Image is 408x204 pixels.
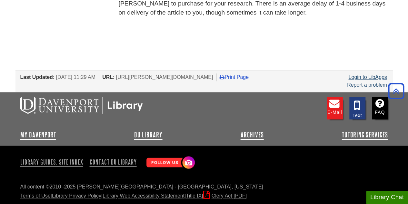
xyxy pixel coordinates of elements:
[103,193,184,199] a: Library Web Accessibility Statement
[186,193,202,199] a: Title IX
[342,131,388,139] a: Tutoring Services
[348,74,387,80] a: Login to LibApps
[20,131,56,139] a: My Davenport
[134,131,163,139] a: DU Library
[56,74,95,80] span: [DATE] 11:29 AM
[143,154,196,172] img: Follow Us! Instagram
[327,97,343,119] a: E-mail
[372,97,388,119] a: FAQ
[20,97,143,114] img: DU Libraries
[366,191,408,204] button: Library Chat
[87,156,139,167] a: Contact DU Library
[386,87,406,95] a: Back to Top
[20,156,86,167] a: Library Guides: Site Index
[116,74,213,80] span: [URL][PERSON_NAME][DOMAIN_NAME]
[347,82,387,88] a: Report a problem
[241,131,264,139] a: Archives
[102,74,114,80] span: URL:
[220,74,224,80] i: Print Page
[20,183,388,200] div: All content ©2010 - 2025 [PERSON_NAME][GEOGRAPHIC_DATA] - [GEOGRAPHIC_DATA], [US_STATE] | | | |
[20,74,55,80] span: Last Updated:
[203,193,247,199] a: Clery Act
[20,193,51,199] a: Terms of Use
[220,74,249,80] a: Print Page
[52,193,101,199] a: Library Privacy Policy
[349,97,365,119] a: Text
